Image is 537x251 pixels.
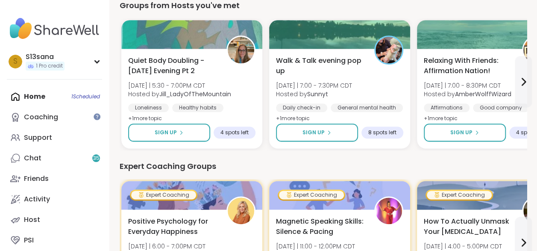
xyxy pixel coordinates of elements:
[276,216,365,237] span: Magnetic Speaking Skills: Silence & Pacing
[7,230,102,251] a: PSI
[331,103,403,112] div: General mental health
[36,62,63,70] span: 1 Pro credit
[424,216,513,237] span: How To Actually Unmask Your [MEDICAL_DATA]
[24,154,41,163] div: Chat
[131,191,196,199] div: Expert Coaching
[159,90,231,98] b: Jill_LadyOfTheMountain
[424,103,470,112] div: Affirmations
[24,236,34,245] div: PSI
[424,56,513,76] span: Relaxing With Friends: Affirmation Nation!
[7,127,102,148] a: Support
[307,90,328,98] b: Sunnyt
[7,210,102,230] a: Host
[172,103,223,112] div: Healthy habits
[26,52,65,62] div: S13sana
[128,81,231,90] span: [DATE] | 5:30 - 7:00PM CDT
[424,242,502,251] span: [DATE] | 4:00 - 5:00PM CDT
[276,103,327,112] div: Daily check-in
[13,56,18,67] span: S
[424,90,511,98] span: Hosted by
[128,90,231,98] span: Hosted by
[7,14,102,44] img: ShareWell Nav Logo
[368,129,396,136] span: 8 spots left
[24,133,52,142] div: Support
[7,189,102,210] a: Activity
[455,90,511,98] b: AmberWolffWizard
[424,81,511,90] span: [DATE] | 7:00 - 8:30PM CDT
[276,90,352,98] span: Hosted by
[128,216,217,237] span: Positive Psychology for Everyday Happiness
[424,124,506,142] button: Sign Up
[276,124,358,142] button: Sign Up
[120,160,527,172] div: Expert Coaching Groups
[276,242,355,251] span: [DATE] | 11:00 - 12:00PM CDT
[228,198,254,224] img: draymee
[128,103,169,112] div: Loneliness
[155,129,177,136] span: Sign Up
[276,56,365,76] span: Walk & Talk evening pop up
[93,155,100,162] span: 35
[302,129,325,136] span: Sign Up
[7,148,102,168] a: Chat35
[450,129,472,136] span: Sign Up
[24,174,49,183] div: Friends
[94,113,100,120] iframe: Spotlight
[376,37,402,63] img: Sunnyt
[376,198,402,224] img: Lisa_LaCroix
[427,191,492,199] div: Expert Coaching
[128,242,205,251] span: [DATE] | 6:00 - 7:00PM CDT
[7,107,102,127] a: Coaching
[128,124,210,142] button: Sign Up
[24,112,58,122] div: Coaching
[7,168,102,189] a: Friends
[279,191,344,199] div: Expert Coaching
[220,129,249,136] span: 4 spots left
[24,195,50,204] div: Activity
[128,56,217,76] span: Quiet Body Doubling -[DATE] Evening Pt 2
[24,215,40,224] div: Host
[473,103,529,112] div: Good company
[228,37,254,63] img: Jill_LadyOfTheMountain
[276,81,352,90] span: [DATE] | 7:00 - 7:30PM CDT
